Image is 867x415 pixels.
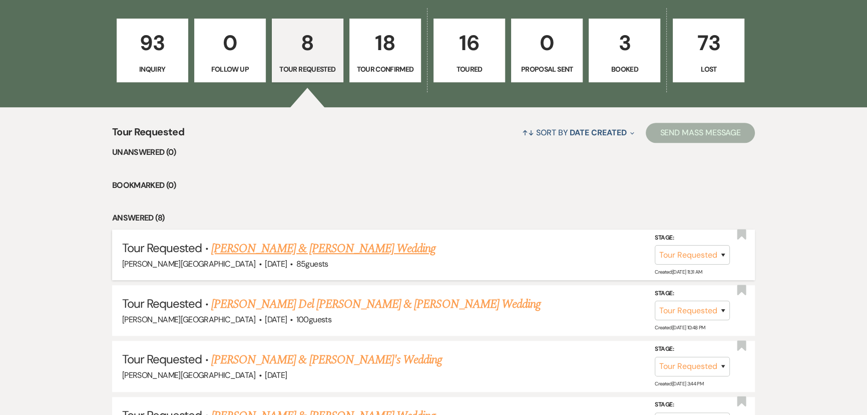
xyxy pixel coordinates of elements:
[265,259,287,269] span: [DATE]
[679,26,738,60] p: 73
[655,344,730,355] label: Stage:
[440,64,499,75] p: Toured
[122,259,256,269] span: [PERSON_NAME][GEOGRAPHIC_DATA]
[122,314,256,325] span: [PERSON_NAME][GEOGRAPHIC_DATA]
[265,370,287,380] span: [DATE]
[112,146,755,159] li: Unanswered (0)
[122,370,256,380] span: [PERSON_NAME][GEOGRAPHIC_DATA]
[211,295,541,313] a: [PERSON_NAME] Del [PERSON_NAME] & [PERSON_NAME] Wedding
[522,127,534,138] span: ↑↓
[655,399,730,410] label: Stage:
[278,26,337,60] p: 8
[201,64,259,75] p: Follow Up
[356,64,414,75] p: Tour Confirmed
[272,19,343,83] a: 8Tour Requested
[673,19,744,83] a: 73Lost
[655,232,730,243] label: Stage:
[511,19,583,83] a: 0Proposal Sent
[117,19,188,83] a: 93Inquiry
[278,64,337,75] p: Tour Requested
[589,19,660,83] a: 3Booked
[201,26,259,60] p: 0
[356,26,414,60] p: 18
[265,314,287,325] span: [DATE]
[123,26,182,60] p: 93
[646,123,755,143] button: Send Mass Message
[296,314,331,325] span: 100 guests
[518,119,638,146] button: Sort By Date Created
[123,64,182,75] p: Inquiry
[194,19,266,83] a: 0Follow Up
[211,351,443,369] a: [PERSON_NAME] & [PERSON_NAME]'s Wedding
[112,179,755,192] li: Bookmarked (0)
[570,127,626,138] span: Date Created
[122,351,202,367] span: Tour Requested
[595,64,654,75] p: Booked
[518,64,576,75] p: Proposal Sent
[349,19,421,83] a: 18Tour Confirmed
[122,296,202,311] span: Tour Requested
[655,380,703,386] span: Created: [DATE] 3:44 PM
[112,124,184,146] span: Tour Requested
[112,212,755,225] li: Answered (8)
[296,259,328,269] span: 85 guests
[655,288,730,299] label: Stage:
[655,324,705,331] span: Created: [DATE] 10:48 PM
[595,26,654,60] p: 3
[440,26,499,60] p: 16
[211,240,436,258] a: [PERSON_NAME] & [PERSON_NAME] Wedding
[122,240,202,256] span: Tour Requested
[518,26,576,60] p: 0
[679,64,738,75] p: Lost
[433,19,505,83] a: 16Toured
[655,269,702,275] span: Created: [DATE] 11:31 AM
